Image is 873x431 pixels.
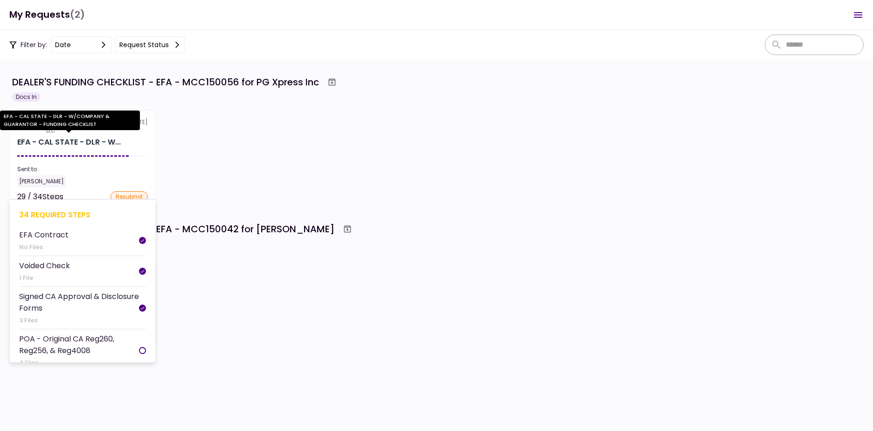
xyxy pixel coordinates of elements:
[19,358,139,368] div: 4 Files
[19,273,70,283] div: 1 File
[17,191,63,202] div: 29 / 34 Steps
[17,175,66,188] div: [PERSON_NAME]
[12,222,334,236] div: DEALER'S FUNDING CHECKLIST - EFA - MCC150042 for [PERSON_NAME]
[324,74,340,90] button: Archive workflow
[19,333,139,356] div: POA - Original CA Reg260, Reg256, & Reg4008
[19,209,146,221] div: 34 required steps
[19,243,69,252] div: No Files
[19,291,139,314] div: Signed CA Approval & Disclosure Forms
[339,221,356,237] button: Archive workflow
[111,191,148,202] div: resubmit
[17,137,121,148] div: EFA - CAL STATE - DLR - W/COMPANY & GUARANTOR - FUNDING CHECKLIST
[51,36,111,53] button: date
[17,165,148,174] div: Sent to:
[55,40,71,50] div: date
[9,5,85,24] h1: My Requests
[19,316,139,325] div: 3 Files
[19,229,69,241] div: EFA Contract
[9,36,185,53] div: Filter by:
[70,5,85,24] span: (2)
[19,260,70,271] div: Voided Check
[12,75,319,89] div: DEALER'S FUNDING CHECKLIST - EFA - MCC150056 for PG Xpress Inc
[12,92,41,102] div: Docs In
[847,4,869,26] button: Open menu
[115,36,185,53] button: Request status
